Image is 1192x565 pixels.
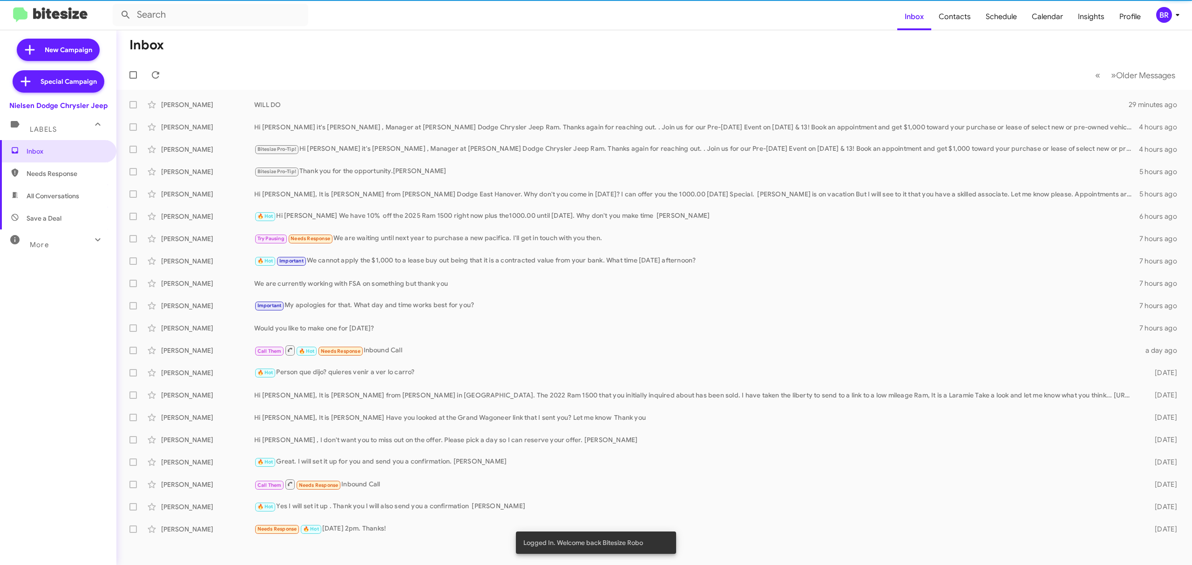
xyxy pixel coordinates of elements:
[1137,122,1185,132] div: 4 hours ago
[254,144,1137,155] div: Hi [PERSON_NAME] it's [PERSON_NAME] , Manager at [PERSON_NAME] Dodge Chrysler Jeep Ram. Thanks ag...
[30,125,57,134] span: Labels
[1137,413,1185,422] div: [DATE]
[254,279,1137,288] div: We are currently working with FSA on something but thank you
[27,169,106,178] span: Needs Response
[161,413,254,422] div: [PERSON_NAME]
[161,480,254,489] div: [PERSON_NAME]
[1129,100,1185,109] div: 29 minutes ago
[1090,66,1181,85] nav: Page navigation example
[1137,390,1185,400] div: [DATE]
[257,482,282,488] span: Call Them
[161,212,254,221] div: [PERSON_NAME]
[254,390,1137,400] div: Hi [PERSON_NAME], It is [PERSON_NAME] from [PERSON_NAME] in [GEOGRAPHIC_DATA]. The 2022 Ram 1500 ...
[897,3,931,30] a: Inbox
[161,390,254,400] div: [PERSON_NAME]
[254,524,1137,534] div: [DATE] 2pm. Thanks!
[161,502,254,511] div: [PERSON_NAME]
[129,38,164,53] h1: Inbox
[1137,435,1185,444] div: [DATE]
[1148,7,1182,23] button: BR
[1137,457,1185,467] div: [DATE]
[1137,346,1185,355] div: a day ago
[254,166,1137,177] div: Thank you for the opportunity.[PERSON_NAME]
[257,303,282,309] span: Important
[1137,189,1185,199] div: 5 hours ago
[161,525,254,534] div: [PERSON_NAME]
[1156,7,1172,23] div: BR
[1137,167,1185,176] div: 5 hours ago
[254,367,1137,378] div: Person que dijo? quieres venir a ver lo carro?
[1111,69,1116,81] span: »
[254,100,1129,109] div: WILL DO
[257,213,273,219] span: 🔥 Hot
[27,147,106,156] span: Inbox
[161,346,254,355] div: [PERSON_NAME]
[161,279,254,288] div: [PERSON_NAME]
[257,235,284,242] span: Try Pausing
[1070,3,1112,30] a: Insights
[161,189,254,199] div: [PERSON_NAME]
[257,526,297,532] span: Needs Response
[1105,66,1181,85] button: Next
[257,348,282,354] span: Call Them
[13,70,104,93] a: Special Campaign
[291,235,330,242] span: Needs Response
[1090,66,1106,85] button: Previous
[1024,3,1070,30] a: Calendar
[30,241,49,249] span: More
[161,167,254,176] div: [PERSON_NAME]
[257,370,273,376] span: 🔥 Hot
[254,501,1137,512] div: Yes I will set it up . Thank you I will also send you a confirmation [PERSON_NAME]
[254,435,1137,444] div: Hi [PERSON_NAME] , I don't want you to miss out on the offer. Please pick a day so I can reserve ...
[254,189,1137,199] div: Hi [PERSON_NAME], It is [PERSON_NAME] from [PERSON_NAME] Dodge East Hanover. Why don't you come i...
[1137,145,1185,154] div: 4 hours ago
[254,122,1137,132] div: Hi [PERSON_NAME] it's [PERSON_NAME] , Manager at [PERSON_NAME] Dodge Chrysler Jeep Ram. Thanks ag...
[1137,480,1185,489] div: [DATE]
[45,45,92,54] span: New Campaign
[257,504,273,510] span: 🔥 Hot
[27,191,79,201] span: All Conversations
[254,478,1137,490] div: Inbound Call
[931,3,978,30] a: Contacts
[1112,3,1148,30] span: Profile
[1095,69,1100,81] span: «
[254,211,1137,222] div: Hi [PERSON_NAME] We have 10% off the 2025 Ram 1500 right now plus the1000.00 until [DATE]. Why do...
[161,368,254,377] div: [PERSON_NAME]
[254,323,1137,333] div: Would you like to make one for [DATE]?
[161,256,254,266] div: [PERSON_NAME]
[1137,502,1185,511] div: [DATE]
[254,413,1137,422] div: Hi [PERSON_NAME], It is [PERSON_NAME] Have you looked at the Grand Wagoneer link that I sent you?...
[161,100,254,109] div: [PERSON_NAME]
[41,77,97,86] span: Special Campaign
[299,482,339,488] span: Needs Response
[113,4,308,26] input: Search
[1137,301,1185,310] div: 7 hours ago
[257,258,273,264] span: 🔥 Hot
[1137,279,1185,288] div: 7 hours ago
[27,214,61,223] span: Save a Deal
[161,301,254,310] div: [PERSON_NAME]
[9,101,108,110] div: Nielsen Dodge Chrysler Jeep
[161,145,254,154] div: [PERSON_NAME]
[303,526,319,532] span: 🔥 Hot
[523,538,643,547] span: Logged In. Welcome back Bitesize Robo
[254,457,1137,467] div: Great. I will set it up for you and send you a confirmation. [PERSON_NAME]
[321,348,360,354] span: Needs Response
[1116,70,1175,81] span: Older Messages
[1137,212,1185,221] div: 6 hours ago
[254,256,1137,266] div: We cannot apply the $1,000 to a lease buy out being that it is a contracted value from your bank....
[161,457,254,467] div: [PERSON_NAME]
[257,168,296,175] span: Bitesize Pro-Tip!
[161,323,254,333] div: [PERSON_NAME]
[161,234,254,243] div: [PERSON_NAME]
[254,344,1137,356] div: Inbound Call
[1137,323,1185,333] div: 7 hours ago
[161,435,254,444] div: [PERSON_NAME]
[161,122,254,132] div: [PERSON_NAME]
[1137,234,1185,243] div: 7 hours ago
[978,3,1024,30] span: Schedule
